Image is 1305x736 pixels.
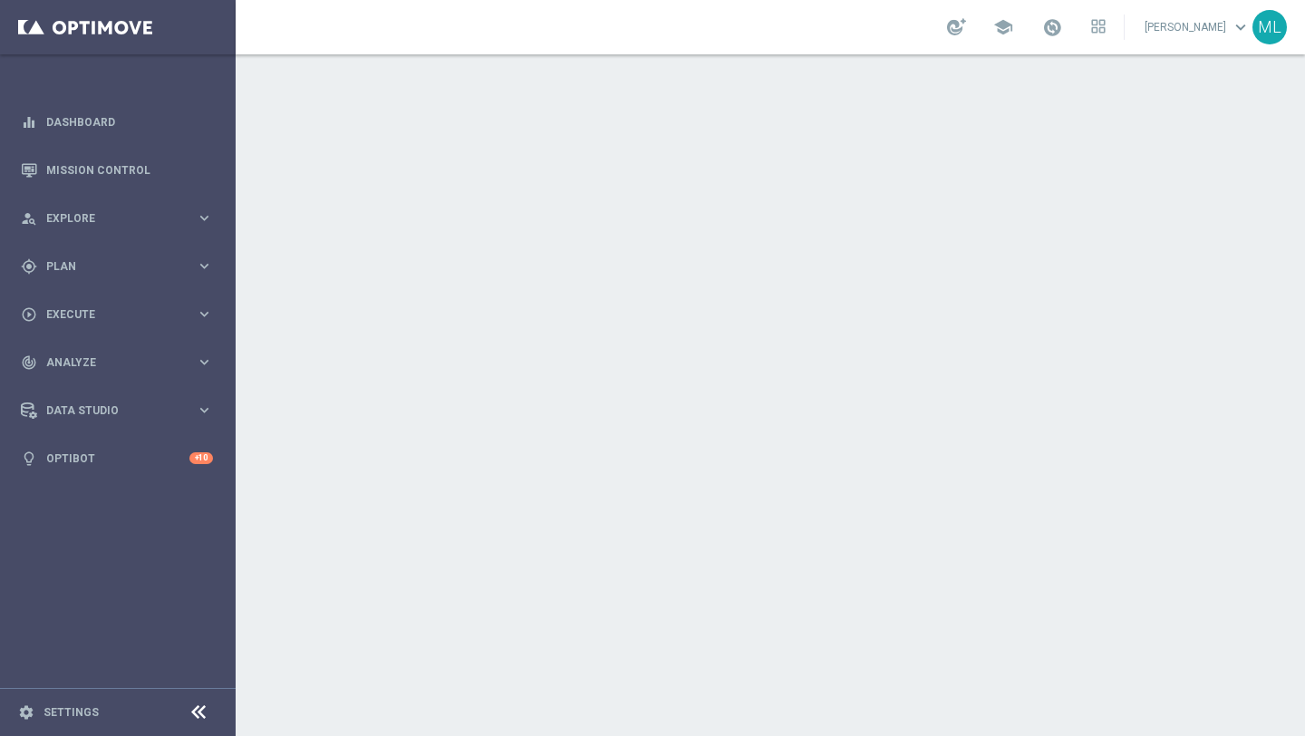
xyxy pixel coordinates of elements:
[21,210,196,227] div: Explore
[21,354,37,371] i: track_changes
[1143,14,1252,41] a: [PERSON_NAME]keyboard_arrow_down
[196,257,213,275] i: keyboard_arrow_right
[20,259,214,274] button: gps_fixed Plan keyboard_arrow_right
[20,115,214,130] button: equalizer Dashboard
[196,305,213,323] i: keyboard_arrow_right
[20,451,214,466] button: lightbulb Optibot +10
[21,354,196,371] div: Analyze
[196,353,213,371] i: keyboard_arrow_right
[189,452,213,464] div: +10
[21,402,196,419] div: Data Studio
[46,213,196,224] span: Explore
[21,114,37,131] i: equalizer
[46,405,196,416] span: Data Studio
[21,146,213,194] div: Mission Control
[1252,10,1287,44] div: ML
[993,17,1013,37] span: school
[20,355,214,370] button: track_changes Analyze keyboard_arrow_right
[46,357,196,368] span: Analyze
[46,261,196,272] span: Plan
[18,704,34,721] i: settings
[20,163,214,178] button: Mission Control
[21,98,213,146] div: Dashboard
[21,258,196,275] div: Plan
[21,306,196,323] div: Execute
[21,306,37,323] i: play_circle_outline
[46,146,213,194] a: Mission Control
[21,210,37,227] i: person_search
[21,450,37,467] i: lightbulb
[21,434,213,482] div: Optibot
[196,209,213,227] i: keyboard_arrow_right
[20,403,214,418] button: Data Studio keyboard_arrow_right
[46,98,213,146] a: Dashboard
[21,258,37,275] i: gps_fixed
[196,402,213,419] i: keyboard_arrow_right
[43,707,99,718] a: Settings
[20,307,214,322] button: play_circle_outline Execute keyboard_arrow_right
[1231,17,1251,37] span: keyboard_arrow_down
[46,309,196,320] span: Execute
[20,211,214,226] button: person_search Explore keyboard_arrow_right
[46,434,189,482] a: Optibot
